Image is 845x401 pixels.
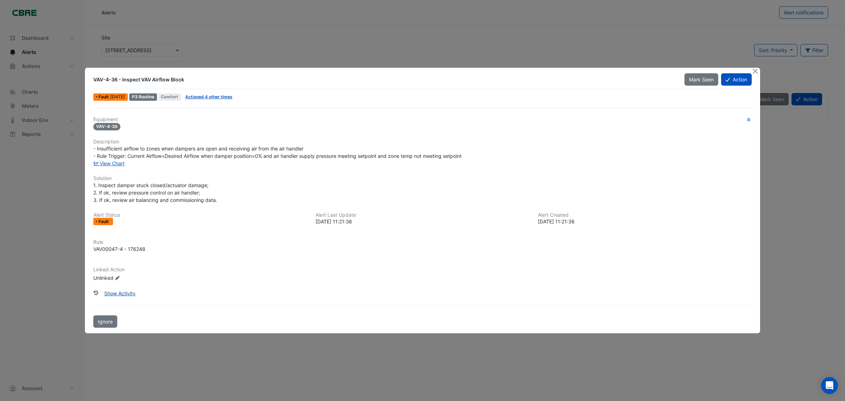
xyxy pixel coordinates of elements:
[110,94,125,99] span: Wed 17-Sep-2025 11:21 AEST
[93,175,752,181] h6: Solution
[93,123,120,130] span: VAV-4-36
[158,93,181,101] span: Comfort
[689,76,714,82] span: Mark Seen
[751,68,759,75] button: Close
[93,245,145,253] div: VAV00047-4 - 176248
[99,220,110,224] span: Fault
[93,76,676,83] div: VAV-4-36 - Inspect VAV Airflow Block
[821,377,838,394] div: Open Intercom Messenger
[315,212,529,218] h6: Alert Last Update
[93,146,462,159] span: - Insufficient airflow to zones when dampers are open and receiving air from the air handler - Ru...
[538,212,752,218] h6: Alert Created
[115,276,120,281] fa-icon: Edit Linked Action
[129,93,157,101] div: P3 Routine
[93,315,117,328] button: Ignore
[538,218,752,225] div: [DATE] 11:21:36
[93,274,178,282] div: Unlinked
[721,73,752,86] button: Action
[185,94,232,99] a: Actioned 4 other times
[93,117,752,123] h6: Equipment
[93,212,307,218] h6: Alert Status
[100,287,140,300] button: Show Activity
[98,319,113,325] span: Ignore
[93,182,217,203] span: 1. Inspect damper stuck closed/actuator damage; 2. If ok, review pressure control on air handler;...
[99,95,110,99] span: Fault
[93,160,125,166] a: View Chart
[93,239,752,245] h6: Rule
[315,218,529,225] div: [DATE] 11:21:36
[684,73,718,86] button: Mark Seen
[93,139,752,145] h6: Description
[93,267,752,273] h6: Linked Action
